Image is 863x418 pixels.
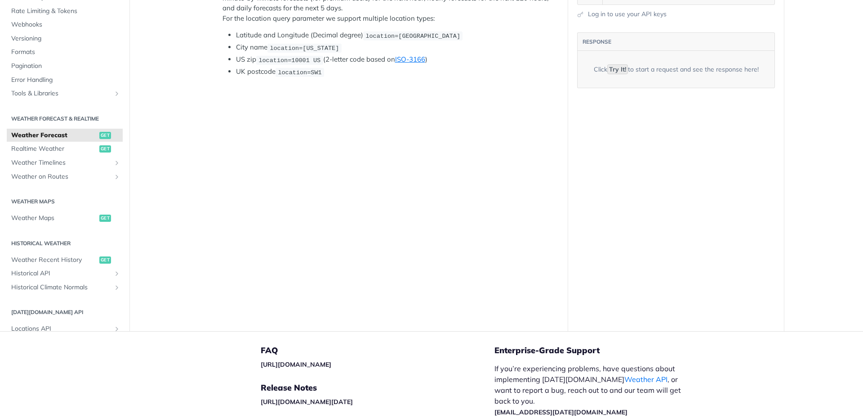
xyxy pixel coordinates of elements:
[7,322,123,336] a: Locations APIShow subpages for Locations API
[11,172,111,181] span: Weather on Routes
[7,170,123,184] a: Weather on RoutesShow subpages for Weather on Routes
[11,214,97,223] span: Weather Maps
[7,142,123,156] a: Realtime Weatherget
[99,256,111,264] span: get
[7,211,123,225] a: Weather Mapsget
[113,90,120,97] button: Show subpages for Tools & Libraries
[236,54,554,65] li: US zip (2-letter code based on )
[7,198,123,206] h2: Weather Maps
[624,375,667,384] a: Weather API
[7,59,123,73] a: Pagination
[11,269,111,278] span: Historical API
[7,239,123,247] h2: Historical Weather
[236,42,554,53] li: City name
[7,45,123,59] a: Formats
[113,159,120,166] button: Show subpages for Weather Timelines
[7,4,123,18] a: Rate Limiting & Tokens
[256,56,323,65] code: location=10001 US
[11,158,111,167] span: Weather Timelines
[7,308,123,316] h2: [DATE][DOMAIN_NAME] API
[11,89,111,98] span: Tools & Libraries
[11,144,97,153] span: Realtime Weather
[7,87,123,100] a: Tools & LibrariesShow subpages for Tools & Libraries
[276,68,324,77] code: location=SW1
[99,215,111,222] span: get
[11,20,120,29] span: Webhooks
[7,115,123,123] h2: Weather Forecast & realtime
[261,382,494,393] h5: Release Notes
[607,64,628,74] code: Try It!
[11,48,120,57] span: Formats
[7,156,123,170] a: Weather TimelinesShow subpages for Weather Timelines
[113,173,120,180] button: Show subpages for Weather on Routes
[7,73,123,87] a: Error Handling
[594,65,759,74] div: Click to start a request and see the response here!
[11,34,120,43] span: Versioning
[113,270,120,277] button: Show subpages for Historical API
[261,360,331,369] a: [URL][DOMAIN_NAME]
[7,267,123,280] a: Historical APIShow subpages for Historical API
[363,31,463,40] code: location=[GEOGRAPHIC_DATA]
[11,76,120,85] span: Error Handling
[11,62,120,71] span: Pagination
[11,324,111,333] span: Locations API
[395,55,425,63] a: ISO-3166
[267,44,342,53] code: location=[US_STATE]
[11,7,120,16] span: Rate Limiting & Tokens
[7,18,123,31] a: Webhooks
[99,132,111,139] span: get
[588,9,667,19] a: Log in to use your API keys
[11,283,111,292] span: Historical Climate Normals
[236,30,554,40] li: Latitude and Longitude (Decimal degree)
[494,408,627,416] a: [EMAIL_ADDRESS][DATE][DOMAIN_NAME]
[261,398,353,406] a: [URL][DOMAIN_NAME][DATE]
[99,145,111,153] span: get
[113,325,120,333] button: Show subpages for Locations API
[113,284,120,291] button: Show subpages for Historical Climate Normals
[494,345,705,356] h5: Enterprise-Grade Support
[7,281,123,294] a: Historical Climate NormalsShow subpages for Historical Climate Normals
[236,67,554,77] li: UK postcode
[7,253,123,267] a: Weather Recent Historyget
[261,345,494,356] h5: FAQ
[7,32,123,45] a: Versioning
[494,363,690,417] p: If you’re experiencing problems, have questions about implementing [DATE][DOMAIN_NAME] , or want ...
[582,37,612,46] button: RESPONSE
[11,256,97,265] span: Weather Recent History
[7,129,123,142] a: Weather Forecastget
[11,131,97,140] span: Weather Forecast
